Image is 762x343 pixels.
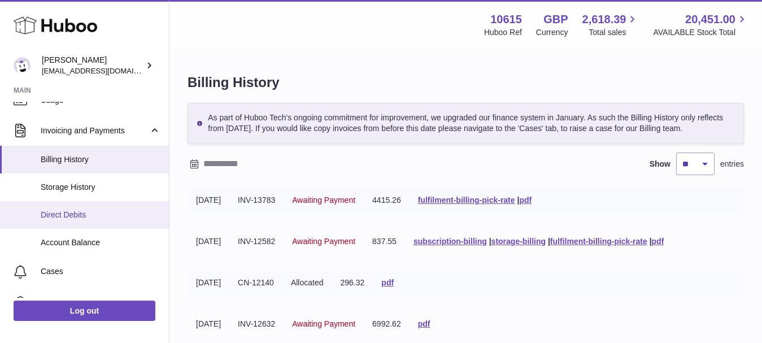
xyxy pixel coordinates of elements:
strong: 10615 [490,12,522,27]
img: fulfillment@fable.com [14,57,31,74]
span: Channels [41,297,160,307]
a: storage-billing [491,237,546,246]
td: 6992.62 [364,310,410,338]
div: Huboo Ref [484,27,522,38]
td: [DATE] [188,269,229,297]
a: pdf [381,278,394,287]
a: 2,618.39 Total sales [582,12,639,38]
span: AVAILABLE Stock Total [653,27,748,38]
span: entries [720,159,744,170]
a: fulfilment-billing-pick-rate [550,237,647,246]
h1: Billing History [188,73,744,92]
a: pdf [418,319,430,328]
span: Invoicing and Payments [41,125,149,136]
a: 20,451.00 AVAILABLE Stock Total [653,12,748,38]
span: [EMAIL_ADDRESS][DOMAIN_NAME] [42,66,166,75]
span: Allocated [291,278,324,287]
span: Awaiting Payment [292,237,355,246]
span: 2,618.39 [582,12,626,27]
strong: GBP [543,12,568,27]
span: 20,451.00 [685,12,735,27]
td: 4415.26 [364,186,410,214]
td: INV-13783 [229,186,284,214]
div: [PERSON_NAME] [42,55,143,76]
div: As part of Huboo Tech's ongoing commitment for improvement, we upgraded our finance system in Jan... [188,103,744,144]
span: Awaiting Payment [292,196,355,205]
a: fulfilment-billing-pick-rate [418,196,515,205]
td: CN-12140 [229,269,282,297]
span: Awaiting Payment [292,319,355,328]
td: [DATE] [188,310,229,338]
span: Storage History [41,182,160,193]
td: [DATE] [188,228,229,255]
span: | [548,237,550,246]
span: Total sales [589,27,639,38]
a: subscription-billing [413,237,487,246]
td: INV-12632 [229,310,284,338]
span: | [650,237,652,246]
span: Billing History [41,154,160,165]
td: 296.32 [332,269,373,297]
span: Direct Debits [41,210,160,220]
td: INV-12582 [229,228,284,255]
span: | [517,196,519,205]
td: 837.55 [364,228,405,255]
span: Cases [41,266,160,277]
td: [DATE] [188,186,229,214]
div: Currency [536,27,568,38]
span: Account Balance [41,237,160,248]
span: | [489,237,491,246]
a: pdf [652,237,664,246]
a: pdf [519,196,532,205]
a: Log out [14,301,155,321]
label: Show [650,159,670,170]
